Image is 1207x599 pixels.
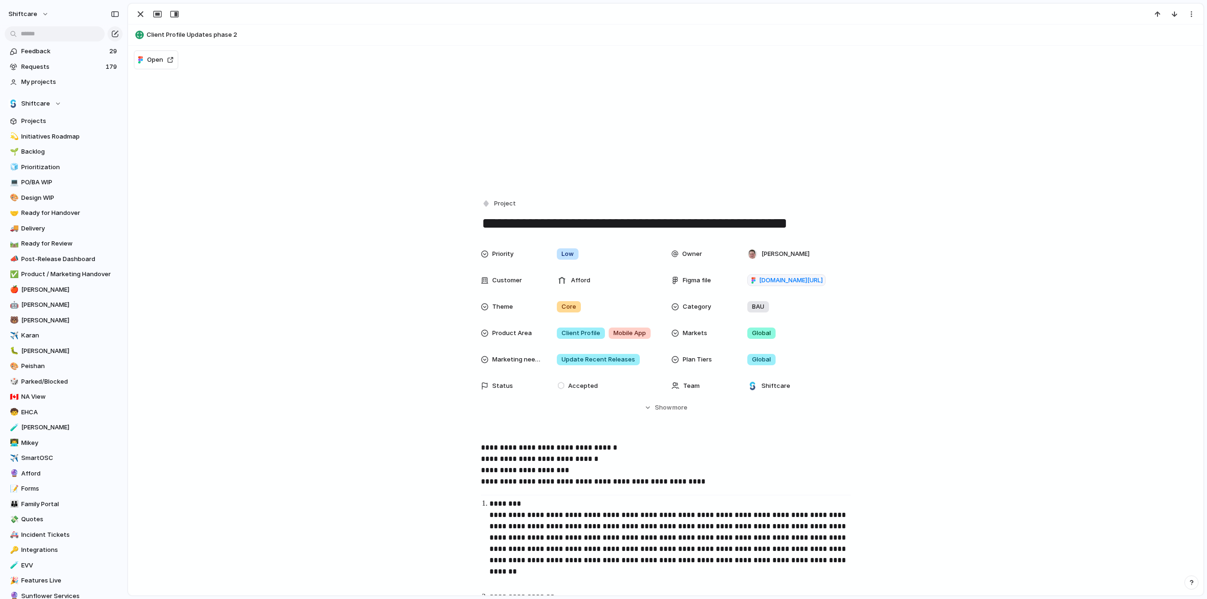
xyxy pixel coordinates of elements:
[21,77,119,87] span: My projects
[5,114,123,128] a: Projects
[21,224,119,233] span: Delivery
[568,381,598,391] span: Accepted
[5,543,123,557] a: 🔑Integrations
[10,269,17,280] div: ✅
[21,285,119,295] span: [PERSON_NAME]
[21,469,119,478] span: Afford
[10,392,17,402] div: 🇨🇦
[10,361,17,372] div: 🎨
[10,254,17,264] div: 📣
[5,390,123,404] div: 🇨🇦NA View
[683,276,711,285] span: Figma file
[5,298,123,312] a: 🤖[PERSON_NAME]
[21,377,119,386] span: Parked/Blocked
[21,361,119,371] span: Peishan
[10,345,17,356] div: 🐛
[10,376,17,387] div: 🎲
[683,328,707,338] span: Markets
[5,145,123,159] a: 🌱Backlog
[752,302,764,312] span: BAU
[10,499,17,509] div: 👪
[5,467,123,481] a: 🔮Afford
[21,208,119,218] span: Ready for Handover
[10,422,17,433] div: 🧪
[147,55,163,65] span: Open
[8,423,18,432] button: 🧪
[752,355,771,364] span: Global
[21,331,119,340] span: Karan
[5,420,123,435] a: 🧪[PERSON_NAME]
[5,222,123,236] a: 🚚Delivery
[5,482,123,496] div: 📝Forms
[8,561,18,570] button: 🧪
[21,545,119,555] span: Integrations
[21,484,119,493] span: Forms
[21,316,119,325] span: [PERSON_NAME]
[492,381,513,391] span: Status
[5,283,123,297] a: 🍎[PERSON_NAME]
[21,300,119,310] span: [PERSON_NAME]
[21,438,119,448] span: Mikey
[10,192,17,203] div: 🎨
[8,147,18,156] button: 🌱
[747,274,826,287] a: [DOMAIN_NAME][URL]
[683,302,711,312] span: Category
[106,62,119,72] span: 179
[8,515,18,524] button: 💸
[8,377,18,386] button: 🎲
[5,175,123,189] div: 💻PO/BA WIP
[8,163,18,172] button: 🧊
[8,132,18,141] button: 💫
[5,451,123,465] div: ✈️SmartOSC
[8,224,18,233] button: 🚚
[8,300,18,310] button: 🤖
[8,438,18,448] button: 👨‍💻
[21,193,119,203] span: Design WIP
[132,27,1199,42] button: Client Profile Updates phase 2
[8,270,18,279] button: ✅
[480,197,519,211] button: Project
[5,574,123,588] a: 🎉Features Live
[10,545,17,556] div: 🔑
[5,97,123,111] button: Shiftcare
[21,408,119,417] span: EHCA
[21,500,119,509] span: Family Portal
[5,512,123,526] div: 💸Quotes
[5,558,123,573] div: 🧪EVV
[8,545,18,555] button: 🔑
[5,267,123,281] a: ✅Product / Marketing Handover
[8,361,18,371] button: 🎨
[10,284,17,295] div: 🍎
[5,328,123,343] a: ✈️Karan
[21,147,119,156] span: Backlog
[5,436,123,450] a: 👨‍💻Mikey
[21,346,119,356] span: [PERSON_NAME]
[10,315,17,326] div: 🐻
[8,193,18,203] button: 🎨
[21,530,119,540] span: Incident Tickets
[5,191,123,205] div: 🎨Design WIP
[21,561,119,570] span: EVV
[492,249,513,259] span: Priority
[21,178,119,187] span: PO/BA WIP
[8,316,18,325] button: 🐻
[8,500,18,509] button: 👪
[21,576,119,585] span: Features Live
[8,178,18,187] button: 💻
[5,252,123,266] a: 📣Post-Release Dashboard
[8,484,18,493] button: 📝
[5,160,123,174] div: 🧊Prioritization
[21,163,119,172] span: Prioritization
[5,497,123,511] a: 👪Family Portal
[10,177,17,188] div: 💻
[683,381,700,391] span: Team
[21,254,119,264] span: Post-Release Dashboard
[5,359,123,373] a: 🎨Peishan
